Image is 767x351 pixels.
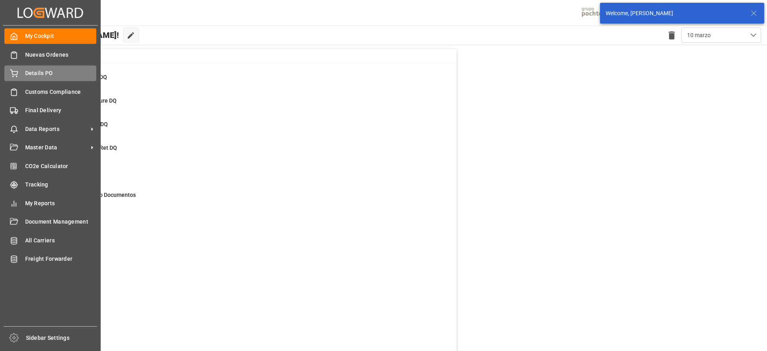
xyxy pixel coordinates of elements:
[4,177,96,192] a: Tracking
[25,125,88,133] span: Data Reports
[26,334,97,342] span: Sidebar Settings
[4,84,96,99] a: Customs Compliance
[681,28,761,43] button: open menu
[25,199,97,208] span: My Reports
[25,236,97,245] span: All Carriers
[25,255,97,263] span: Freight Forwarder
[41,144,447,161] a: 14Missing Empty Ret DQDetails PO
[25,32,97,40] span: My Cockpit
[25,88,97,96] span: Customs Compliance
[4,28,96,44] a: My Cockpit
[606,9,743,18] div: Welcome, [PERSON_NAME]
[33,28,119,43] span: Hello [PERSON_NAME]!
[4,103,96,118] a: Final Delivery
[41,73,447,90] a: 35New Creations DQDetails PO
[41,97,447,113] a: 3Missing Departure DQDetails PO
[579,6,618,20] img: pochtecaImg.jpg_1689854062.jpg
[4,232,96,248] a: All Carriers
[41,191,447,208] a: 364Pendiente Envio DocumentosDetails PO
[4,158,96,174] a: CO2e Calculator
[25,143,88,152] span: Master Data
[25,218,97,226] span: Document Management
[687,31,711,40] span: 10 marzo
[41,167,447,184] a: 53In ProgressDetails PO
[25,69,97,77] span: Details PO
[41,120,447,137] a: 4Missing Arrival DQDetails PO
[4,251,96,267] a: Freight Forwarder
[25,51,97,59] span: Nuevas Ordenes
[25,180,97,189] span: Tracking
[4,214,96,230] a: Document Management
[25,162,97,171] span: CO2e Calculator
[4,47,96,62] a: Nuevas Ordenes
[41,214,447,231] a: 920Con DemorasFinal Delivery
[4,195,96,211] a: My Reports
[4,65,96,81] a: Details PO
[25,106,97,115] span: Final Delivery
